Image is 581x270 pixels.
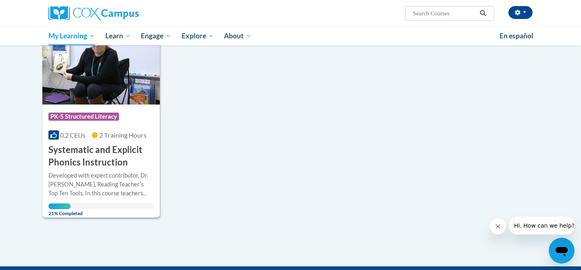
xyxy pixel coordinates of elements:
span: Explore [182,31,214,41]
span: My Learning [48,31,95,41]
a: Course LogoPK-5 Structured Literacy0.2 CEUs2 Training Hours Systematic and Explicit Phonics Instr... [42,22,160,218]
iframe: Close message [490,218,506,234]
span: Learn [105,31,131,41]
span: 21% Completed [48,203,71,216]
span: Engage [141,31,171,41]
a: En español [494,27,539,44]
img: Cox Campus [48,6,139,21]
div: Your progress [48,203,71,209]
img: Course Logo [42,22,160,105]
a: Learn [100,27,136,45]
div: Developed with expert contributor, Dr. [PERSON_NAME], Reading Teacherʹs Top Ten Tools. In this co... [48,171,154,198]
button: Search [477,8,489,18]
span: About [224,31,251,41]
button: Account Settings [508,6,533,19]
a: My Learning [43,27,100,45]
div: Main menu [36,27,545,45]
span: 2 Training Hours [99,131,146,139]
a: Cox Campus [48,6,202,21]
input: Search Courses [412,8,477,18]
iframe: Button to launch messaging window [549,238,575,264]
a: Explore [176,27,219,45]
span: 0.2 CEUs [60,131,86,139]
span: PK-5 Structured Literacy [48,113,119,121]
a: About [219,27,257,45]
h3: Systematic and Explicit Phonics Instruction [48,144,154,169]
iframe: Message from company [509,217,575,234]
a: Engage [136,27,176,45]
span: En español [499,31,533,40]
